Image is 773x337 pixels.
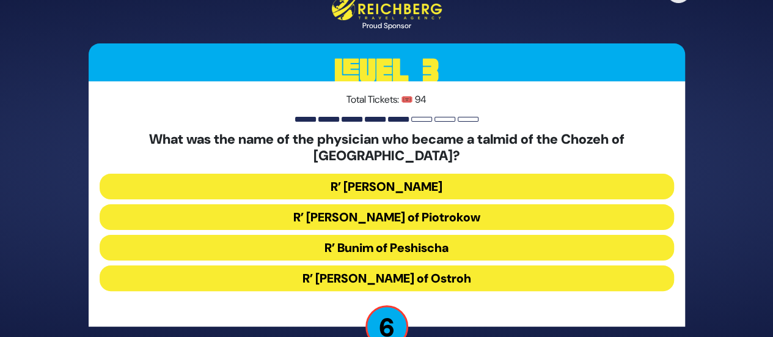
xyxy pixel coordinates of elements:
[100,265,674,291] button: R’ [PERSON_NAME] of Ostroh
[100,174,674,199] button: R’ [PERSON_NAME]
[100,131,674,164] h5: What was the name of the physician who became a talmid of the Chozeh of [GEOGRAPHIC_DATA]?
[332,20,442,31] div: Proud Sponsor
[100,235,674,261] button: R’ Bunim of Peshischa
[89,43,685,98] h3: Level 3
[100,92,674,107] p: Total Tickets: 🎟️ 94
[100,204,674,230] button: R’ [PERSON_NAME] of Piotrokow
